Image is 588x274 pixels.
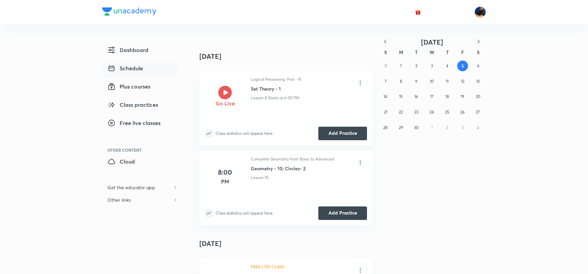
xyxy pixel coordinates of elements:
[199,46,372,67] h4: [DATE]
[107,46,148,54] span: Dashboard
[415,79,417,84] abbr: September 9, 2025
[476,109,480,115] abbr: September 27, 2025
[384,94,387,99] abbr: September 14, 2025
[399,49,403,55] abbr: Monday
[251,95,299,101] p: Lesson 8 Starts at 6:00 PM
[426,91,437,102] button: September 17, 2025
[395,76,406,87] button: September 8, 2025
[399,94,403,99] abbr: September 15, 2025
[399,109,403,115] abbr: September 22, 2025
[400,79,402,84] abbr: September 8, 2025
[472,107,483,118] button: September 27, 2025
[102,116,178,132] a: Free live classes
[414,125,418,130] abbr: September 30, 2025
[430,94,434,99] abbr: September 17, 2025
[472,76,483,87] button: September 13, 2025
[107,157,135,166] span: Cloud
[430,109,434,115] abbr: September 24, 2025
[476,94,480,99] abbr: September 20, 2025
[462,63,464,69] abbr: September 5, 2025
[446,49,449,55] abbr: Thursday
[457,60,468,71] button: September 5, 2025
[251,165,334,172] h6: Geometry - 10; Circles- 2
[251,85,301,92] h6: Set Theory - 1
[380,107,391,118] button: September 21, 2025
[318,127,367,140] button: Add Practice
[251,264,348,270] h6: FREE LIVE CLASS
[395,107,406,118] button: September 22, 2025
[411,60,422,71] button: September 2, 2025
[457,76,468,87] button: September 12, 2025
[251,76,301,82] p: Logical Reasoning: Part - III
[411,122,422,133] button: September 30, 2025
[457,107,468,118] button: September 26, 2025
[426,107,437,118] button: September 24, 2025
[430,49,434,55] abbr: Wednesday
[414,109,418,115] abbr: September 23, 2025
[442,60,452,71] button: September 4, 2025
[102,61,178,77] a: Schedule
[218,167,232,177] h4: 8:00
[474,6,486,18] img: Saral Nashier
[411,107,422,118] button: September 23, 2025
[461,79,464,84] abbr: September 12, 2025
[477,49,480,55] abbr: Saturday
[457,91,468,102] button: September 19, 2025
[102,7,156,17] a: Company Logo
[199,233,372,254] h4: [DATE]
[216,99,235,107] h5: Go Live
[431,63,433,68] abbr: September 3, 2025
[472,91,483,102] button: September 20, 2025
[107,148,178,152] div: Other Content
[415,9,421,15] img: avatar
[400,63,401,68] abbr: September 1, 2025
[426,76,437,87] button: September 10, 2025
[445,94,449,99] abbr: September 18, 2025
[107,82,150,91] span: Plus courses
[393,38,471,46] button: [DATE]
[251,175,268,181] p: Lesson 10
[442,107,452,118] button: September 25, 2025
[411,76,422,87] button: September 9, 2025
[414,94,418,99] abbr: September 16, 2025
[107,64,143,72] span: Schedule
[380,76,391,87] button: September 7, 2025
[385,79,387,84] abbr: September 7, 2025
[442,91,452,102] button: September 18, 2025
[380,122,391,133] button: September 28, 2025
[380,91,391,102] button: September 14, 2025
[399,125,403,130] abbr: September 29, 2025
[442,76,452,87] button: September 11, 2025
[107,101,158,109] span: Class practices
[205,209,213,217] img: statistics-icon
[318,206,367,220] button: Add Practice
[102,43,178,59] a: Dashboard
[395,91,406,102] button: September 15, 2025
[395,60,406,71] button: September 1, 2025
[446,79,448,84] abbr: September 11, 2025
[413,7,423,18] button: avatar
[426,60,437,71] button: September 3, 2025
[107,119,161,127] span: Free live classes
[461,94,464,99] abbr: September 19, 2025
[216,131,273,136] div: Class statistics will appear here
[384,49,387,55] abbr: Sunday
[216,211,273,216] div: Class statistics will appear here
[477,63,480,68] abbr: September 6, 2025
[383,125,388,130] abbr: September 28, 2025
[102,181,161,194] h6: Get the educator app
[430,79,434,84] abbr: September 10, 2025
[395,122,406,133] button: September 29, 2025
[460,109,465,115] abbr: September 26, 2025
[384,109,387,115] abbr: September 21, 2025
[415,63,417,68] abbr: September 2, 2025
[102,98,178,114] a: Class practices
[445,109,449,115] abbr: September 25, 2025
[205,129,213,138] img: statistics-icon
[461,49,464,55] abbr: Friday
[251,156,334,162] p: Complete Geometry from Basic to Advanced
[415,49,418,55] abbr: Tuesday
[102,194,136,206] h6: Other links
[473,60,484,71] button: September 6, 2025
[102,80,178,95] a: Plus courses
